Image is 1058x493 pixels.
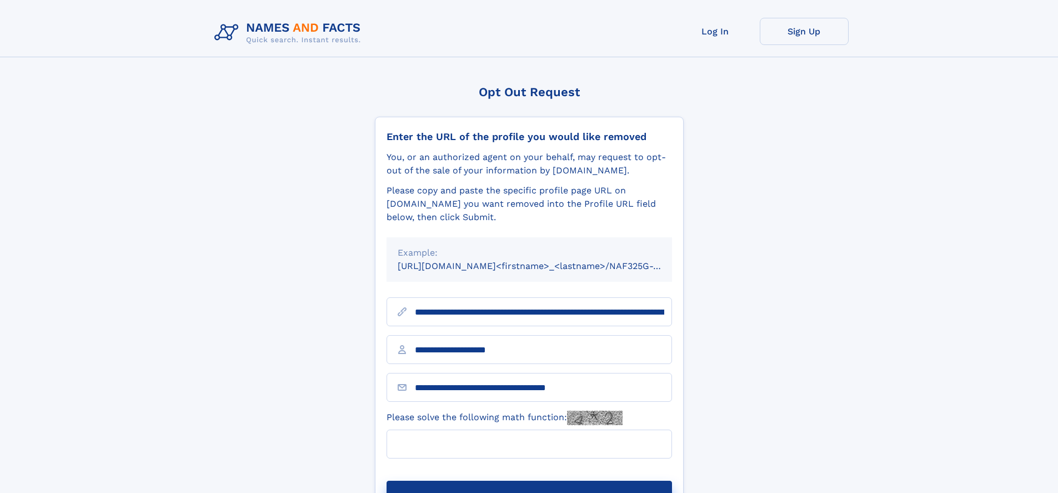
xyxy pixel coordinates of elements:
img: Logo Names and Facts [210,18,370,48]
div: Opt Out Request [375,85,684,99]
div: Enter the URL of the profile you would like removed [387,131,672,143]
a: Log In [671,18,760,45]
div: Example: [398,246,661,260]
a: Sign Up [760,18,849,45]
label: Please solve the following math function: [387,411,623,425]
div: Please copy and paste the specific profile page URL on [DOMAIN_NAME] you want removed into the Pr... [387,184,672,224]
small: [URL][DOMAIN_NAME]<firstname>_<lastname>/NAF325G-xxxxxxxx [398,261,693,271]
div: You, or an authorized agent on your behalf, may request to opt-out of the sale of your informatio... [387,151,672,177]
